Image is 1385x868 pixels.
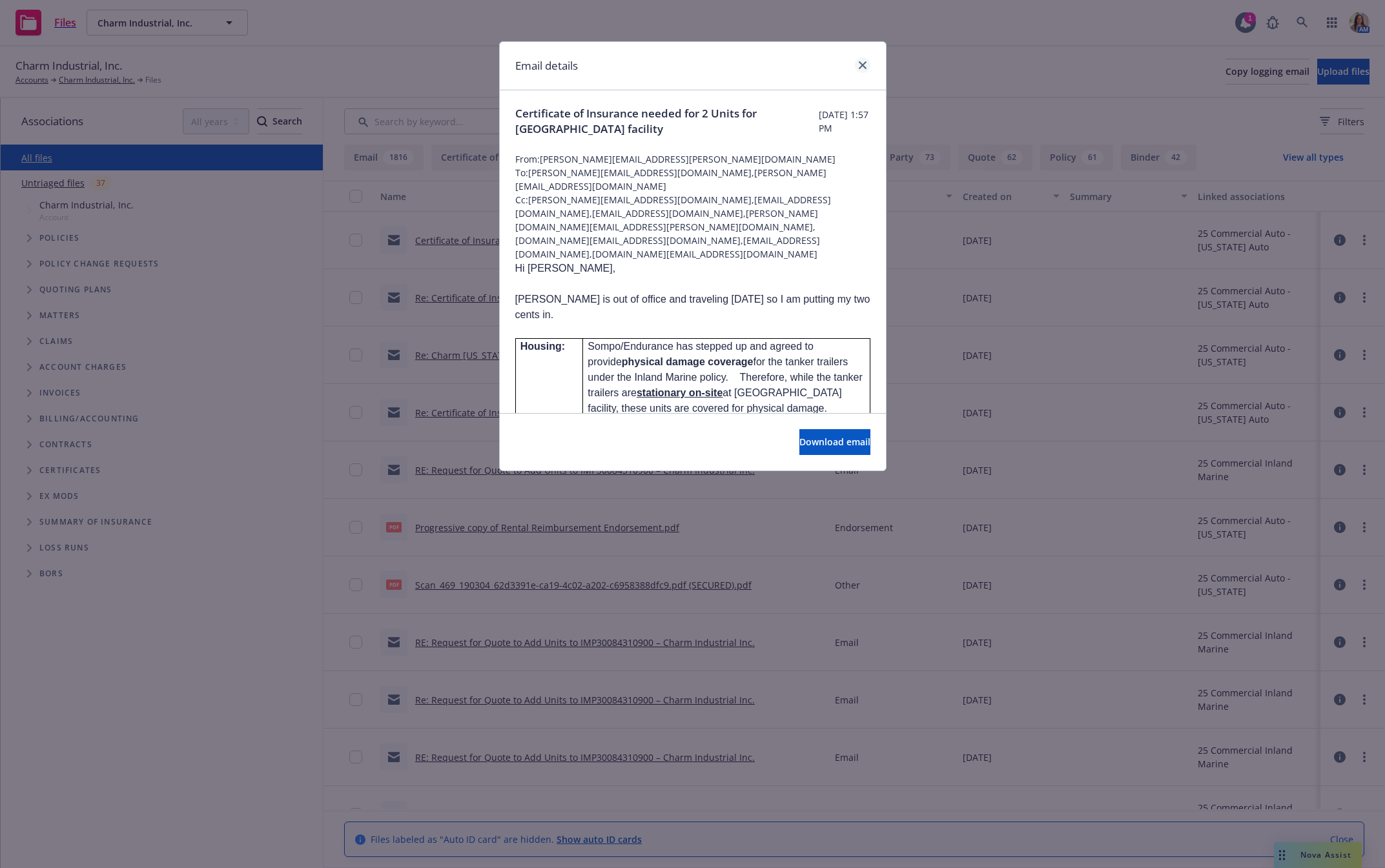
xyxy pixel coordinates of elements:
[515,166,870,193] span: To: [PERSON_NAME][EMAIL_ADDRESS][DOMAIN_NAME],[PERSON_NAME][EMAIL_ADDRESS][DOMAIN_NAME]
[515,261,870,276] p: Hi [PERSON_NAME],
[588,339,865,416] p: Sompo/Endurance has stepped up and agreed to provide for the tanker trailers under the Inland Mar...
[515,152,870,166] span: From: [PERSON_NAME][EMAIL_ADDRESS][PERSON_NAME][DOMAIN_NAME]
[855,57,870,73] a: close
[515,57,578,74] h1: Email details
[637,387,723,398] u: stationary on-site
[515,292,870,338] p: [PERSON_NAME] is out of office and traveling [DATE] so I am putting my two cents in.
[520,341,565,352] b: Housing:
[515,106,819,137] span: Certificate of Insurance needed for 2 Units for [GEOGRAPHIC_DATA] facility
[819,108,870,135] span: [DATE] 1:57 PM
[799,436,870,448] span: Download email
[799,429,870,455] button: Download email
[622,356,754,367] b: physical damage coverage
[515,193,870,261] span: Cc: [PERSON_NAME][EMAIL_ADDRESS][DOMAIN_NAME],[EMAIL_ADDRESS][DOMAIN_NAME],[EMAIL_ADDRESS][DOMAIN...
